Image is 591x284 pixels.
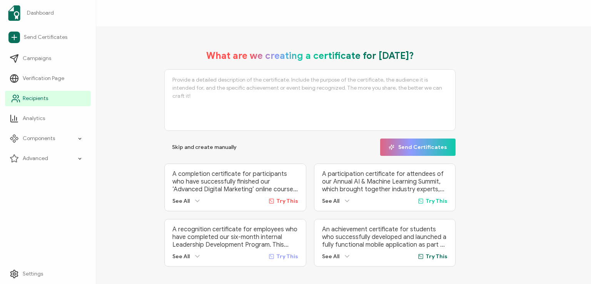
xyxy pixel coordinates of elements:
[426,253,447,260] span: Try This
[276,198,298,204] span: Try This
[172,253,190,260] span: See All
[5,111,91,126] a: Analytics
[23,270,43,278] span: Settings
[5,266,91,282] a: Settings
[206,50,414,62] h1: What are we creating a certificate for [DATE]?
[172,170,298,193] p: A completion certificate for participants who have successfully finished our ‘Advanced Digital Ma...
[8,5,20,21] img: sertifier-logomark-colored.svg
[322,170,447,193] p: A participation certificate for attendees of our Annual AI & Machine Learning Summit, which broug...
[380,139,456,156] button: Send Certificates
[426,198,447,204] span: Try This
[23,115,45,122] span: Analytics
[23,75,64,82] span: Verification Page
[23,155,48,162] span: Advanced
[23,55,51,62] span: Campaigns
[322,253,339,260] span: See All
[23,95,48,102] span: Recipients
[5,28,91,46] a: Send Certificates
[322,226,447,249] p: An achievement certificate for students who successfully developed and launched a fully functiona...
[322,198,339,204] span: See All
[27,9,54,17] span: Dashboard
[164,139,244,156] button: Skip and create manually
[5,2,91,24] a: Dashboard
[276,253,298,260] span: Try This
[23,135,55,142] span: Components
[24,33,67,41] span: Send Certificates
[5,71,91,86] a: Verification Page
[172,145,237,150] span: Skip and create manually
[172,226,298,249] p: A recognition certificate for employees who have completed our six-month internal Leadership Deve...
[172,198,190,204] span: See All
[389,144,447,150] span: Send Certificates
[5,51,91,66] a: Campaigns
[5,91,91,106] a: Recipients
